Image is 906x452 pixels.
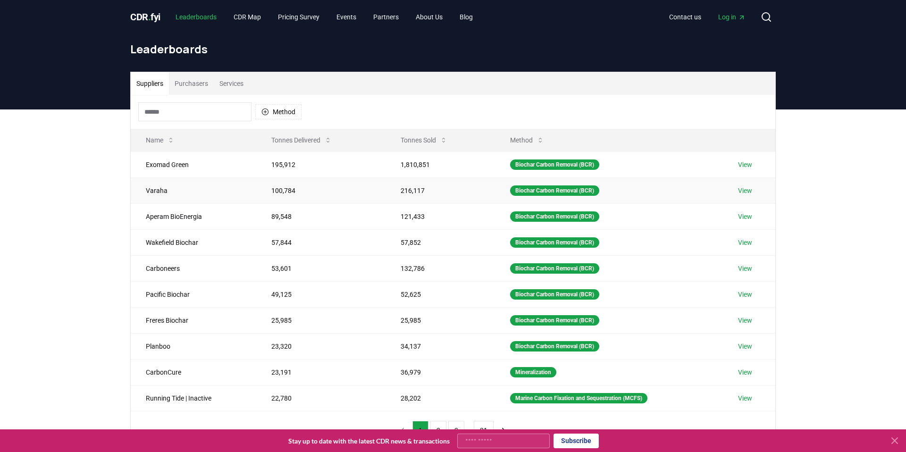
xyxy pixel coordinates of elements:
td: 216,117 [386,177,495,203]
td: 23,191 [256,359,385,385]
button: Method [503,131,552,150]
td: Wakefield Biochar [131,229,256,255]
a: Contact us [662,8,709,25]
td: 89,548 [256,203,385,229]
a: View [738,342,752,351]
div: Biochar Carbon Removal (BCR) [510,185,599,196]
div: Biochar Carbon Removal (BCR) [510,159,599,170]
td: 1,810,851 [386,151,495,177]
div: Biochar Carbon Removal (BCR) [510,315,599,326]
td: 25,985 [256,307,385,333]
td: 28,202 [386,385,495,411]
td: 57,852 [386,229,495,255]
td: Pacific Biochar [131,281,256,307]
td: 34,137 [386,333,495,359]
button: Suppliers [131,72,169,95]
td: Carboneers [131,255,256,281]
button: 21 [474,421,494,440]
td: 36,979 [386,359,495,385]
nav: Main [662,8,753,25]
h1: Leaderboards [130,42,776,57]
a: CDR Map [226,8,268,25]
button: 1 [412,421,428,440]
a: CDR.fyi [130,10,160,24]
td: 49,125 [256,281,385,307]
td: 132,786 [386,255,495,281]
td: Exomad Green [131,151,256,177]
button: 3 [448,421,464,440]
td: CarbonCure [131,359,256,385]
td: 22,780 [256,385,385,411]
a: Blog [452,8,480,25]
span: CDR fyi [130,11,160,23]
nav: Main [168,8,480,25]
span: Log in [718,12,746,22]
td: Aperam BioEnergia [131,203,256,229]
a: Log in [711,8,753,25]
td: Planboo [131,333,256,359]
a: About Us [408,8,450,25]
td: Running Tide | Inactive [131,385,256,411]
button: Purchasers [169,72,214,95]
div: Mineralization [510,367,556,377]
div: Biochar Carbon Removal (BCR) [510,211,599,222]
a: View [738,186,752,195]
a: Partners [366,8,406,25]
td: 25,985 [386,307,495,333]
td: 100,784 [256,177,385,203]
div: Biochar Carbon Removal (BCR) [510,341,599,352]
td: 53,601 [256,255,385,281]
a: View [738,212,752,221]
td: 195,912 [256,151,385,177]
td: 52,625 [386,281,495,307]
div: Biochar Carbon Removal (BCR) [510,289,599,300]
a: View [738,160,752,169]
div: Biochar Carbon Removal (BCR) [510,237,599,248]
td: Freres Biochar [131,307,256,333]
button: next page [495,421,512,440]
div: Marine Carbon Fixation and Sequestration (MCFS) [510,393,647,403]
td: 57,844 [256,229,385,255]
li: ... [466,425,472,436]
td: 121,433 [386,203,495,229]
a: Pricing Survey [270,8,327,25]
button: 2 [430,421,446,440]
button: Tonnes Delivered [264,131,339,150]
a: View [738,238,752,247]
a: Leaderboards [168,8,224,25]
td: 23,320 [256,333,385,359]
a: Events [329,8,364,25]
a: View [738,393,752,403]
a: View [738,290,752,299]
a: View [738,368,752,377]
button: Method [255,104,302,119]
a: View [738,264,752,273]
div: Biochar Carbon Removal (BCR) [510,263,599,274]
td: Varaha [131,177,256,203]
span: . [148,11,151,23]
a: View [738,316,752,325]
button: Tonnes Sold [393,131,455,150]
button: Services [214,72,249,95]
button: Name [138,131,182,150]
